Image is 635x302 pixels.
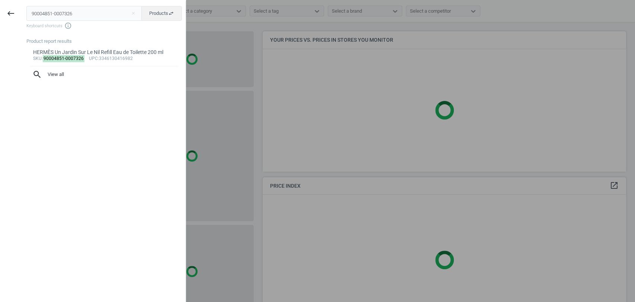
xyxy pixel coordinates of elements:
i: info_outline [64,22,72,29]
mark: 90004851-0007326 [43,55,85,62]
i: search [32,70,42,79]
i: swap_horiz [168,10,174,16]
span: Keyboard shortcuts [26,22,182,29]
span: upc [89,56,98,61]
input: Enter the SKU or product name [26,6,142,21]
div: HERMÈS Un Jardin Sur Le Nil Refill Eau de Toilette 200 ml [33,49,176,56]
button: searchView all [26,66,182,83]
button: Productsswap_horiz [141,6,182,21]
span: sku [33,56,42,61]
div: : :3346130416982 [33,56,176,62]
span: View all [32,70,176,79]
button: Close [128,10,139,17]
span: Products [149,10,174,17]
button: keyboard_backspace [2,5,19,22]
i: keyboard_backspace [6,9,15,18]
div: Product report results [26,38,186,45]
